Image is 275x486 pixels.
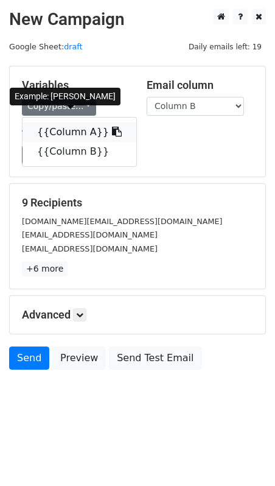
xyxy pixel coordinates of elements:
h5: Email column [147,79,253,92]
h5: Variables [22,79,128,92]
h2: New Campaign [9,9,266,30]
a: Send [9,347,49,370]
a: Daily emails left: 19 [184,42,266,51]
small: [EMAIL_ADDRESS][DOMAIN_NAME] [22,244,158,253]
h5: Advanced [22,308,253,322]
a: Preview [52,347,106,370]
iframe: Chat Widget [214,428,275,486]
a: +6 more [22,261,68,276]
small: [EMAIL_ADDRESS][DOMAIN_NAME] [22,230,158,239]
a: draft [64,42,82,51]
div: Example: [PERSON_NAME] [10,88,120,105]
small: Google Sheet: [9,42,83,51]
small: [DOMAIN_NAME][EMAIL_ADDRESS][DOMAIN_NAME] [22,217,222,226]
a: {{Column A}} [23,122,136,142]
a: Send Test Email [109,347,201,370]
a: {{Column B}} [23,142,136,161]
h5: 9 Recipients [22,196,253,210]
span: Daily emails left: 19 [184,40,266,54]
